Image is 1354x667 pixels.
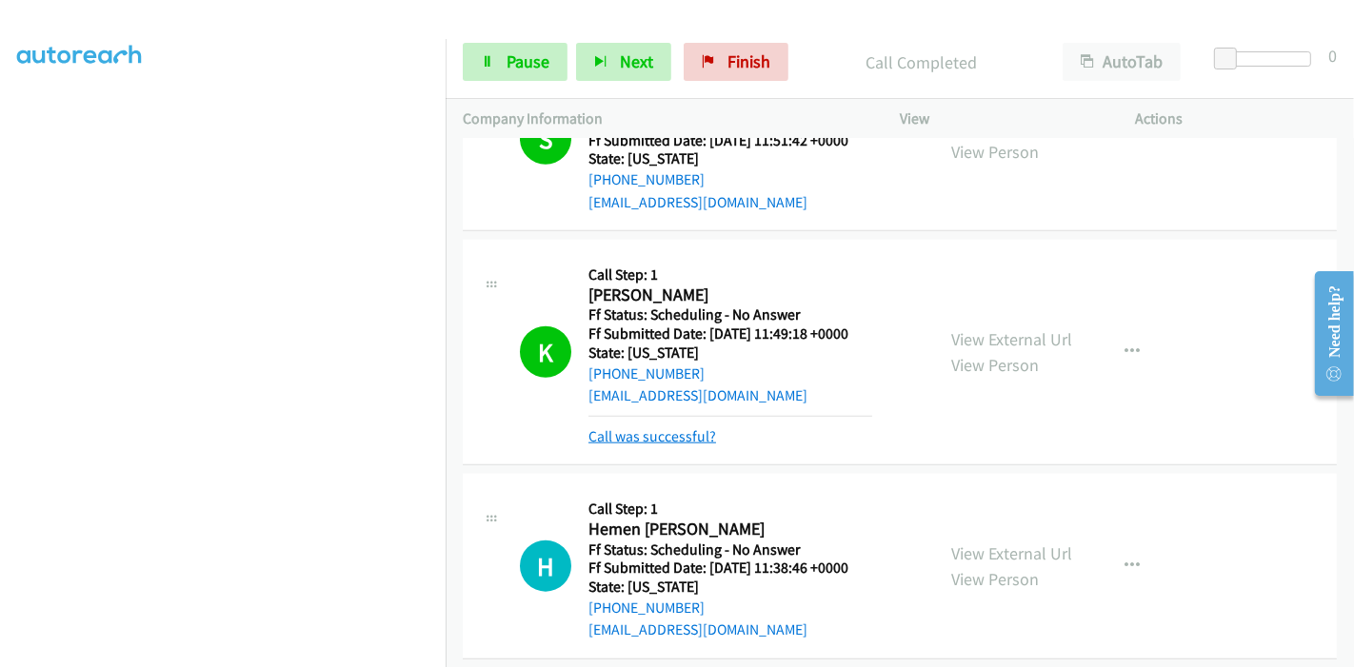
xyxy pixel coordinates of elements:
h5: Call Step: 1 [588,500,872,519]
h2: Hemen [PERSON_NAME] [588,519,872,540]
a: Finish [684,43,788,81]
a: View Person [951,141,1039,163]
h5: Ff Status: Scheduling - No Answer [588,540,872,559]
a: View Person [951,568,1039,590]
a: View External Url [951,328,1072,350]
a: [PHONE_NUMBER] [588,170,705,188]
h5: Ff Status: Scheduling - No Answer [588,305,872,324]
h5: State: [US_STATE] [588,149,872,168]
button: Next [576,43,671,81]
span: Finish [727,50,770,72]
p: Call Completed [814,49,1028,75]
h5: Ff Submitted Date: [DATE] 11:49:18 +0000 [588,324,872,343]
a: [PHONE_NUMBER] [588,598,705,617]
a: [EMAIL_ADDRESS][DOMAIN_NAME] [588,193,807,211]
h2: [PERSON_NAME] [588,284,872,306]
h5: Ff Submitted Date: [DATE] 11:38:46 +0000 [588,559,872,578]
span: Next [620,50,653,72]
h5: State: [US_STATE] [588,343,872,363]
div: Delay between calls (in seconds) [1224,51,1311,67]
p: View [900,108,1102,130]
a: [PHONE_NUMBER] [588,364,705,383]
div: 0 [1328,43,1337,69]
h1: S [520,113,571,165]
a: Call was successful? [588,427,716,445]
button: AutoTab [1063,43,1181,81]
a: View External Url [951,542,1072,564]
a: [EMAIL_ADDRESS][DOMAIN_NAME] [588,620,807,638]
p: Actions [1136,108,1338,130]
p: Company Information [463,108,866,130]
h5: Call Step: 1 [588,265,872,284]
h5: Ff Submitted Date: [DATE] 11:51:42 +0000 [588,131,872,150]
h1: H [520,540,571,592]
a: View Person [951,354,1039,376]
h1: K [520,326,571,378]
span: Pause [507,50,549,72]
a: Pause [463,43,567,81]
a: [EMAIL_ADDRESS][DOMAIN_NAME] [588,386,807,404]
h5: State: [US_STATE] [588,578,872,597]
iframe: Resource Center [1300,258,1354,409]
